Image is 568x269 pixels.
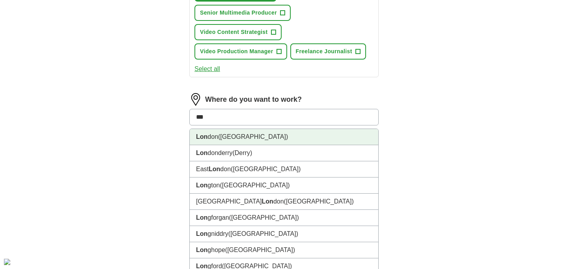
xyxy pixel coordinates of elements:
span: ([GEOGRAPHIC_DATA]) [228,230,298,237]
li: gforgan [190,210,378,226]
button: Freelance Journalist [290,43,366,60]
li: ghope [190,242,378,258]
li: gniddry [190,226,378,242]
strong: Lon [196,247,207,253]
span: ([GEOGRAPHIC_DATA]) [229,214,299,221]
span: ([GEOGRAPHIC_DATA]) [231,166,301,172]
li: gton [190,177,378,194]
button: Video Production Manager [194,43,287,60]
strong: Lon [262,198,273,205]
li: East don [190,161,378,177]
div: Cookie consent button [4,259,10,265]
strong: Lon [196,182,207,189]
strong: Lon [196,214,207,221]
span: Video Content Strategist [200,28,268,36]
li: donderry [190,145,378,161]
span: (Derry) [232,149,252,156]
button: Senior Multimedia Producer [194,5,291,21]
strong: Lon [196,149,207,156]
span: ([GEOGRAPHIC_DATA]) [284,198,354,205]
span: Freelance Journalist [296,47,352,56]
li: [GEOGRAPHIC_DATA] don [190,194,378,210]
span: ([GEOGRAPHIC_DATA]) [218,133,288,140]
label: Where do you want to work? [205,94,302,105]
img: location.png [189,93,202,106]
button: Select all [194,64,220,74]
strong: Lon [196,230,207,237]
img: Cookie%20settings [4,259,10,265]
li: don [190,129,378,145]
span: ([GEOGRAPHIC_DATA]) [220,182,290,189]
strong: Lon [196,133,207,140]
span: Video Production Manager [200,47,273,56]
button: Video Content Strategist [194,24,282,40]
strong: Lon [209,166,220,172]
span: Senior Multimedia Producer [200,9,277,17]
span: ([GEOGRAPHIC_DATA]) [225,247,295,253]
